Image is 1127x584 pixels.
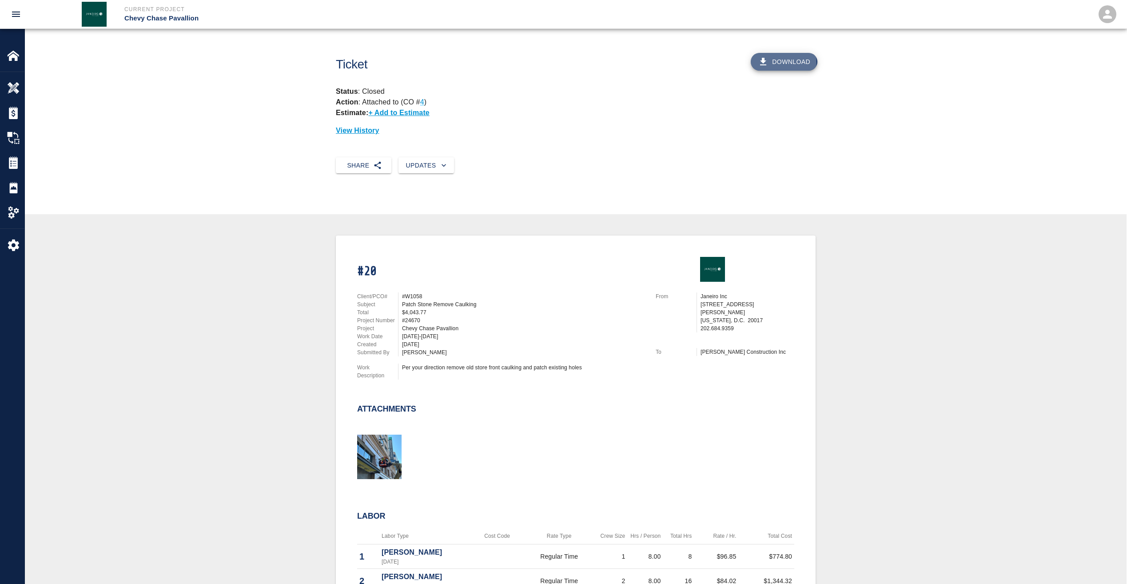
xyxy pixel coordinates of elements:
[694,544,738,569] td: $96.85
[522,528,596,544] th: Rate Type
[336,98,358,106] strong: Action
[336,109,368,116] strong: Estimate:
[402,340,645,348] div: [DATE]
[357,348,398,356] p: Submitted By
[627,544,663,569] td: 8.00
[357,364,398,380] p: Work Description
[694,528,738,544] th: Rate / Hr.
[357,300,398,308] p: Subject
[701,292,794,300] p: Janeiro Inc
[5,4,27,25] button: open drawer
[701,300,794,324] p: [STREET_ADDRESS][PERSON_NAME] [US_STATE], D.C. 20017
[382,547,470,558] p: [PERSON_NAME]
[336,98,426,106] p: : Attached to (CO # )
[382,572,470,582] p: [PERSON_NAME]
[402,364,645,372] div: Per your direction remove old store front caulking and patch existing holes
[402,308,645,316] div: $4,043.77
[82,2,107,27] img: Janeiro Inc
[357,340,398,348] p: Created
[701,348,794,356] p: [PERSON_NAME] Construction Inc
[382,558,470,566] p: [DATE]
[738,544,794,569] td: $774.80
[402,292,645,300] div: #W1058
[402,348,645,356] div: [PERSON_NAME]
[398,157,454,174] button: Updates
[627,528,663,544] th: Hrs / Person
[336,88,358,95] strong: Status
[357,332,398,340] p: Work Date
[359,550,377,563] p: 1
[357,308,398,316] p: Total
[1083,541,1127,584] iframe: Chat Widget
[336,57,613,72] h1: Ticket
[124,13,612,24] p: Chevy Chase Pavallion
[402,316,645,324] div: #24670
[402,324,645,332] div: Chevy Chase Pavallion
[656,348,697,356] p: To
[700,257,725,282] img: Janeiro Inc
[357,324,398,332] p: Project
[656,292,697,300] p: From
[357,404,416,414] h2: Attachments
[357,512,794,521] h2: Labor
[472,528,522,544] th: Cost Code
[336,157,391,174] button: Share
[379,528,472,544] th: Labor Type
[663,544,694,569] td: 8
[402,332,645,340] div: [DATE]-[DATE]
[357,292,398,300] p: Client/PCO#
[701,324,794,332] p: 202.684.9359
[596,528,627,544] th: Crew Size
[522,544,596,569] td: Regular Time
[596,544,627,569] td: 1
[663,528,694,544] th: Total Hrs
[357,435,402,479] img: thumbnail
[336,125,816,136] p: View History
[368,109,430,116] p: + Add to Estimate
[738,528,794,544] th: Total Cost
[336,86,816,97] p: : Closed
[751,53,817,71] button: Download
[124,5,612,13] p: Current Project
[357,264,645,280] h1: #20
[402,300,645,308] div: Patch Stone Remove Caulking
[357,316,398,324] p: Project Number
[420,98,424,106] a: 4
